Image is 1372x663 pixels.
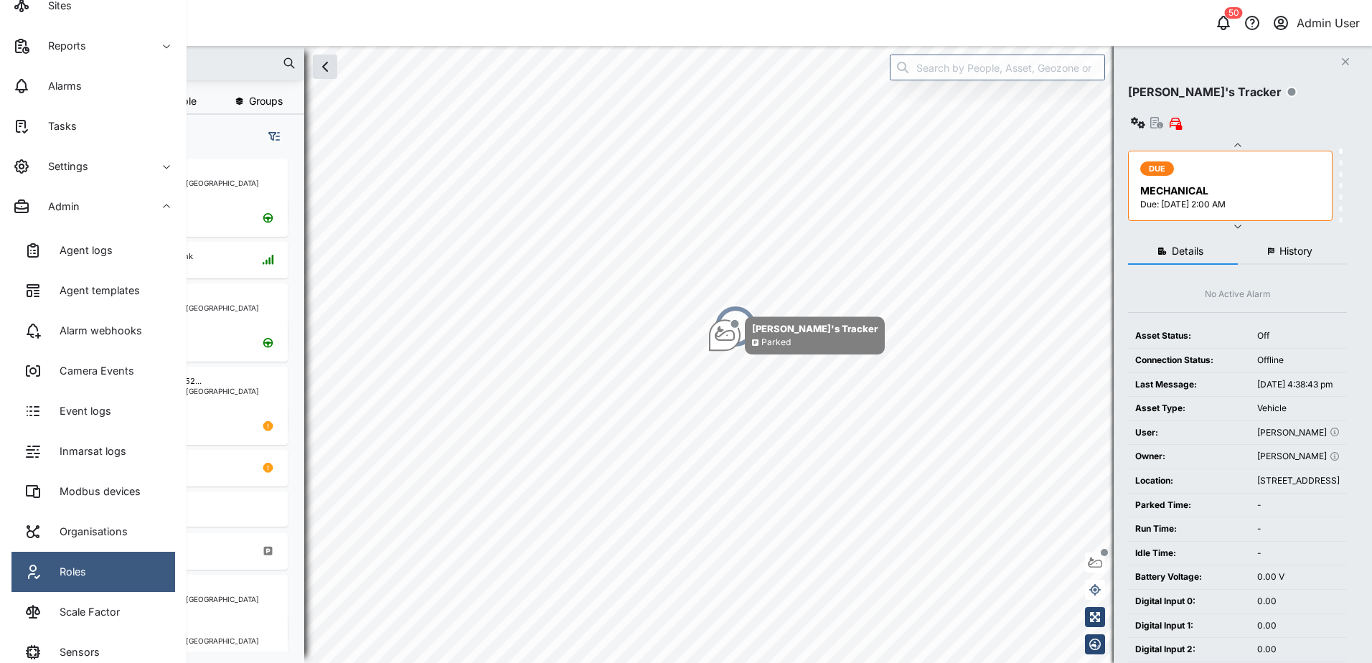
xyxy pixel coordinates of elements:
[1140,183,1323,199] div: MECHANICAL
[1135,547,1243,560] div: Idle Time:
[11,351,175,391] a: Camera Events
[1135,402,1243,415] div: Asset Type:
[49,604,120,620] div: Scale Factor
[1257,329,1340,343] div: Off
[1257,450,1340,464] div: [PERSON_NAME]
[1135,595,1243,608] div: Digital Input 0:
[11,552,175,592] a: Roles
[49,564,86,580] div: Roles
[1257,426,1340,440] div: [PERSON_NAME]
[1135,354,1243,367] div: Connection Status:
[1135,643,1243,657] div: Digital Input 2:
[11,471,175,512] a: Modbus devices
[11,592,175,632] a: Scale Factor
[1149,162,1166,175] span: DUE
[1135,450,1243,464] div: Owner:
[1271,13,1361,33] button: Admin User
[1135,499,1243,512] div: Parked Time:
[1297,14,1360,32] div: Admin User
[1257,499,1340,512] div: -
[49,243,113,258] div: Agent logs
[761,336,791,349] div: Parked
[1257,402,1340,415] div: Vehicle
[49,443,126,459] div: Inmarsat logs
[1257,378,1340,392] div: [DATE] 4:38:43 pm
[46,46,1372,663] canvas: Map
[49,323,142,339] div: Alarm webhooks
[1135,522,1243,536] div: Run Time:
[1257,643,1340,657] div: 0.00
[37,38,86,54] div: Reports
[1205,288,1271,301] div: No Active Alarm
[1257,570,1340,584] div: 0.00 V
[714,305,757,348] div: Map marker
[249,96,283,106] span: Groups
[1257,354,1340,367] div: Offline
[1135,378,1243,392] div: Last Message:
[1257,595,1340,608] div: 0.00
[752,321,878,336] div: [PERSON_NAME]'s Tracker
[37,118,77,134] div: Tasks
[709,316,885,354] div: Map marker
[1135,474,1243,488] div: Location:
[37,78,82,94] div: Alarms
[1257,522,1340,536] div: -
[11,271,175,311] a: Agent templates
[1135,619,1243,633] div: Digital Input 1:
[49,363,134,379] div: Camera Events
[1225,7,1243,19] div: 50
[1257,547,1340,560] div: -
[1135,329,1243,343] div: Asset Status:
[1257,619,1340,633] div: 0.00
[11,512,175,552] a: Organisations
[37,159,88,174] div: Settings
[1135,570,1243,584] div: Battery Voltage:
[1128,83,1282,101] div: [PERSON_NAME]'s Tracker
[1172,246,1203,256] span: Details
[1279,246,1312,256] span: History
[49,283,140,298] div: Agent templates
[11,230,175,271] a: Agent logs
[49,484,141,499] div: Modbus devices
[49,403,111,419] div: Event logs
[37,199,80,215] div: Admin
[49,524,128,540] div: Organisations
[890,55,1105,80] input: Search by People, Asset, Geozone or Place
[1135,426,1243,440] div: User:
[1140,198,1323,212] div: Due: [DATE] 2:00 AM
[1257,474,1340,488] div: [STREET_ADDRESS]
[11,391,175,431] a: Event logs
[11,431,175,471] a: Inmarsat logs
[49,644,100,660] div: Sensors
[11,311,175,351] a: Alarm webhooks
